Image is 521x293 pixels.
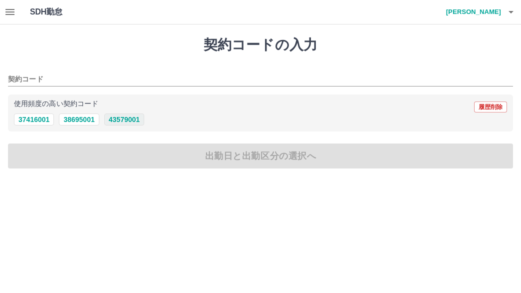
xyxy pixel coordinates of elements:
button: 43579001 [104,113,144,125]
p: 使用頻度の高い契約コード [14,100,98,107]
button: 37416001 [14,113,54,125]
h1: 契約コードの入力 [8,36,513,53]
button: 履歴削除 [474,101,507,112]
button: 38695001 [59,113,99,125]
